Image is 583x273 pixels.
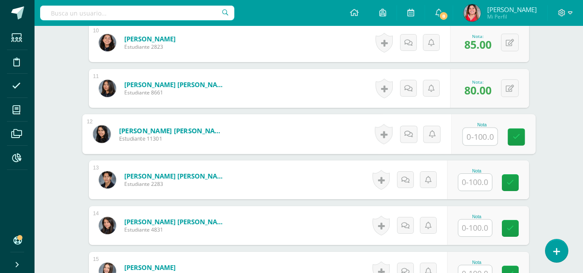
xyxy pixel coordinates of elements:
span: Estudiante 4831 [124,226,228,233]
input: 0-100.0 [458,174,492,191]
span: Mi Perfil [487,13,537,20]
span: 80.00 [464,83,492,97]
div: Nota [458,214,496,219]
div: Nota [458,260,496,265]
span: Estudiante 2283 [124,180,228,188]
span: Estudiante 11301 [119,135,225,143]
img: 6457fdf5885c0f97894b4602f4cf97bf.png [99,34,116,51]
img: 983f28cb77b17f29d6235b4da23acf3c.png [99,171,116,188]
img: 9b1927ce670294ed17ef17710965d09b.png [99,217,116,234]
div: Nota [462,122,501,127]
span: 8 [439,11,448,21]
input: Busca un usuario... [40,6,234,20]
div: Nota [458,169,496,173]
div: Nota: [464,33,492,39]
a: [PERSON_NAME] [124,263,176,272]
img: 1f42d0250f0c2d94fd93832b9b2e1ee8.png [463,4,481,22]
img: 57573da99fe2b9ab0840d937f446c4b1.png [99,80,116,97]
span: Estudiante 2823 [124,43,176,50]
a: [PERSON_NAME] [PERSON_NAME] [119,126,225,135]
input: 0-100.0 [458,220,492,236]
span: 85.00 [464,37,492,52]
img: 183a221102ea69aa048d936303a74279.png [93,125,110,143]
a: [PERSON_NAME] [PERSON_NAME] [124,217,228,226]
a: [PERSON_NAME] [PERSON_NAME] [124,172,228,180]
span: [PERSON_NAME] [487,5,537,14]
span: Estudiante 8661 [124,89,228,96]
a: [PERSON_NAME] [124,35,176,43]
div: Nota: [464,79,492,85]
a: [PERSON_NAME] [PERSON_NAME] [124,80,228,89]
input: 0-100.0 [463,128,497,145]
